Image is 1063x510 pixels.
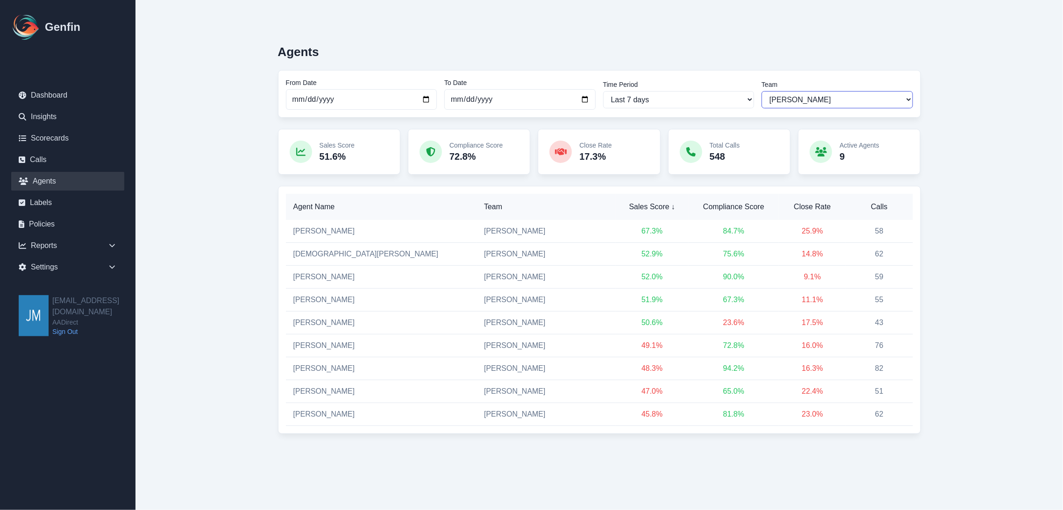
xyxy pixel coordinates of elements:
[642,364,663,372] span: 48.3 %
[723,410,744,418] span: 81.8 %
[293,250,439,258] a: [DEMOGRAPHIC_DATA][PERSON_NAME]
[579,141,612,150] p: Close Rate
[846,289,913,312] td: 55
[802,250,823,258] span: 14.8 %
[45,20,80,35] h1: Genfin
[278,45,319,59] h2: Agents
[802,341,823,349] span: 16.0 %
[293,273,355,281] a: [PERSON_NAME]
[603,80,755,89] label: Time Period
[11,107,124,126] a: Insights
[723,387,744,395] span: 65.0 %
[802,410,823,418] span: 23.0 %
[696,201,771,212] span: Compliance Score
[802,319,823,326] span: 17.5 %
[293,341,355,349] a: [PERSON_NAME]
[484,364,546,372] span: [PERSON_NAME]
[293,319,355,326] a: [PERSON_NAME]
[623,201,681,212] span: Sales Score
[840,150,879,163] p: 9
[11,172,124,191] a: Agents
[710,141,740,150] p: Total Calls
[802,364,823,372] span: 16.3 %
[11,129,124,148] a: Scorecards
[293,387,355,395] a: [PERSON_NAME]
[484,227,546,235] span: [PERSON_NAME]
[52,318,136,327] span: AADirect
[293,227,355,235] a: [PERSON_NAME]
[710,150,740,163] p: 548
[449,150,503,163] p: 72.8%
[19,295,49,336] img: jmendoza@aadirect.com
[804,273,821,281] span: 9.1 %
[484,250,546,258] span: [PERSON_NAME]
[642,273,663,281] span: 52.0 %
[293,364,355,372] a: [PERSON_NAME]
[723,341,744,349] span: 72.8 %
[853,201,905,212] span: Calls
[846,403,913,426] td: 62
[11,193,124,212] a: Labels
[484,341,546,349] span: [PERSON_NAME]
[52,327,136,336] a: Sign Out
[802,296,823,304] span: 11.1 %
[293,410,355,418] a: [PERSON_NAME]
[846,243,913,266] td: 62
[293,296,355,304] a: [PERSON_NAME]
[484,201,608,212] span: Team
[642,296,663,304] span: 51.9 %
[642,227,663,235] span: 67.3 %
[642,250,663,258] span: 52.9 %
[671,201,675,212] span: ↓
[320,150,355,163] p: 51.6%
[786,201,838,212] span: Close Rate
[846,357,913,380] td: 82
[723,319,744,326] span: 23.6 %
[723,364,744,372] span: 94.2 %
[846,380,913,403] td: 51
[802,387,823,395] span: 22.4 %
[484,273,546,281] span: [PERSON_NAME]
[642,387,663,395] span: 47.0 %
[723,296,744,304] span: 67.3 %
[449,141,503,150] p: Compliance Score
[762,80,913,89] label: Team
[484,319,546,326] span: [PERSON_NAME]
[802,227,823,235] span: 25.9 %
[484,296,546,304] span: [PERSON_NAME]
[723,273,744,281] span: 90.0 %
[484,387,546,395] span: [PERSON_NAME]
[444,78,596,87] label: To Date
[11,258,124,276] div: Settings
[846,220,913,243] td: 58
[484,410,546,418] span: [PERSON_NAME]
[293,201,469,212] span: Agent Name
[846,266,913,289] td: 59
[52,295,136,318] h2: [EMAIL_ADDRESS][DOMAIN_NAME]
[723,250,744,258] span: 75.6 %
[11,236,124,255] div: Reports
[286,78,437,87] label: From Date
[579,150,612,163] p: 17.3%
[642,410,663,418] span: 45.8 %
[11,215,124,234] a: Policies
[11,12,41,42] img: Logo
[11,86,124,105] a: Dashboard
[846,312,913,334] td: 43
[11,150,124,169] a: Calls
[642,319,663,326] span: 50.6 %
[840,141,879,150] p: Active Agents
[723,227,744,235] span: 84.7 %
[642,341,663,349] span: 49.1 %
[846,334,913,357] td: 76
[320,141,355,150] p: Sales Score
